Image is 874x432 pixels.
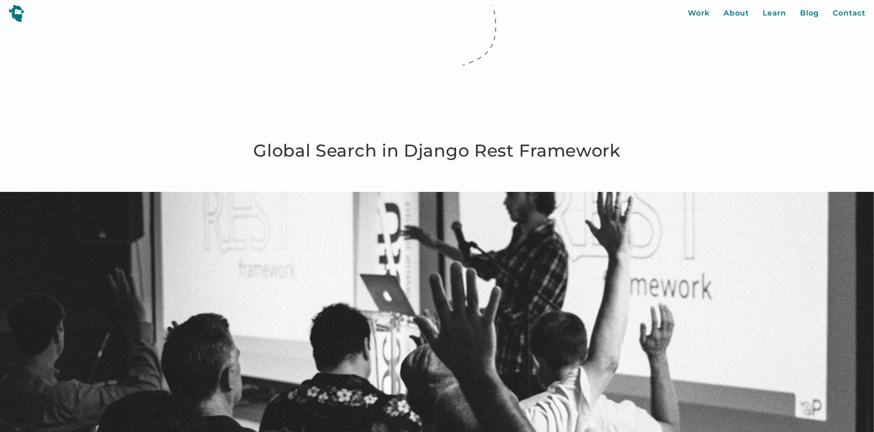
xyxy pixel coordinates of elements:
[724,8,749,19] a: About
[763,8,786,19] a: Learn
[244,137,631,164] h1: Global Search in Django Rest Framework
[688,8,710,19] a: Work
[9,4,24,22] img: yeti logo icon
[800,8,819,19] a: Blog
[833,8,865,19] a: Contact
